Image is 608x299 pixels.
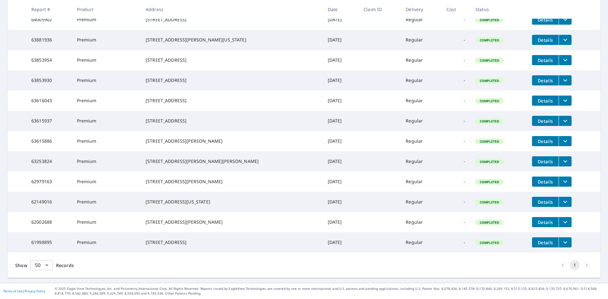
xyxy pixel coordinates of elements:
[476,159,503,164] span: Completed
[26,192,72,212] td: 62149016
[476,119,503,123] span: Completed
[532,55,559,65] button: detailsBtn-63853954
[401,9,441,30] td: Regular
[476,200,503,204] span: Completed
[146,219,318,225] div: [STREET_ADDRESS][PERSON_NAME]
[532,75,559,85] button: detailsBtn-63853930
[476,18,503,22] span: Completed
[401,151,441,171] td: Regular
[536,17,555,23] span: Details
[532,237,559,247] button: detailsBtn-61998895
[441,171,470,192] td: -
[401,90,441,111] td: Regular
[536,179,555,185] span: Details
[536,78,555,84] span: Details
[532,35,559,45] button: detailsBtn-63881936
[559,15,572,25] button: filesDropdownBtn-64005902
[532,136,559,146] button: detailsBtn-63615886
[323,192,359,212] td: [DATE]
[536,240,555,246] span: Details
[536,57,555,63] span: Details
[55,286,605,296] p: © 2025 Eagle View Technologies, Inc. and Pictometry International Corp. All Rights Reserved. Repo...
[146,37,318,43] div: [STREET_ADDRESS][PERSON_NAME][US_STATE]
[323,232,359,252] td: [DATE]
[532,156,559,166] button: detailsBtn-63253824
[476,38,503,42] span: Completed
[146,77,318,84] div: [STREET_ADDRESS]
[536,159,555,165] span: Details
[72,192,141,212] td: Premium
[441,30,470,50] td: -
[476,220,503,225] span: Completed
[476,78,503,83] span: Completed
[532,197,559,207] button: detailsBtn-62149016
[25,289,45,293] a: Privacy Policy
[536,37,555,43] span: Details
[72,232,141,252] td: Premium
[441,70,470,90] td: -
[536,199,555,205] span: Details
[72,151,141,171] td: Premium
[15,262,27,268] span: Show
[323,111,359,131] td: [DATE]
[26,30,72,50] td: 63881936
[559,197,572,207] button: filesDropdownBtn-62149016
[146,239,318,246] div: [STREET_ADDRESS]
[146,97,318,104] div: [STREET_ADDRESS]
[532,177,559,187] button: detailsBtn-62979163
[559,35,572,45] button: filesDropdownBtn-63881936
[476,180,503,184] span: Completed
[441,90,470,111] td: -
[323,151,359,171] td: [DATE]
[559,237,572,247] button: filesDropdownBtn-61998895
[26,90,72,111] td: 63616043
[532,217,559,227] button: detailsBtn-62002688
[559,96,572,106] button: filesDropdownBtn-63616043
[26,131,72,151] td: 63615886
[323,90,359,111] td: [DATE]
[441,131,470,151] td: -
[146,16,318,23] div: [STREET_ADDRESS]
[559,75,572,85] button: filesDropdownBtn-63853930
[146,138,318,144] div: [STREET_ADDRESS][PERSON_NAME]
[323,50,359,70] td: [DATE]
[26,111,72,131] td: 63615937
[536,118,555,124] span: Details
[72,212,141,232] td: Premium
[26,151,72,171] td: 63253824
[401,212,441,232] td: Regular
[72,111,141,131] td: Premium
[323,9,359,30] td: [DATE]
[401,50,441,70] td: Regular
[26,232,72,252] td: 61998895
[559,116,572,126] button: filesDropdownBtn-63615937
[401,192,441,212] td: Regular
[401,111,441,131] td: Regular
[146,158,318,165] div: [STREET_ADDRESS][PERSON_NAME][PERSON_NAME]
[401,232,441,252] td: Regular
[401,30,441,50] td: Regular
[401,171,441,192] td: Regular
[441,50,470,70] td: -
[30,260,53,270] div: Show 50 records
[401,131,441,151] td: Regular
[56,262,74,268] span: Records
[441,212,470,232] td: -
[532,96,559,106] button: detailsBtn-63616043
[72,131,141,151] td: Premium
[72,50,141,70] td: Premium
[323,212,359,232] td: [DATE]
[476,99,503,103] span: Completed
[401,70,441,90] td: Regular
[323,30,359,50] td: [DATE]
[536,138,555,144] span: Details
[559,55,572,65] button: filesDropdownBtn-63853954
[146,199,318,205] div: [STREET_ADDRESS][US_STATE]
[559,156,572,166] button: filesDropdownBtn-63253824
[559,136,572,146] button: filesDropdownBtn-63615886
[26,212,72,232] td: 62002688
[72,90,141,111] td: Premium
[559,217,572,227] button: filesDropdownBtn-62002688
[441,232,470,252] td: -
[323,171,359,192] td: [DATE]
